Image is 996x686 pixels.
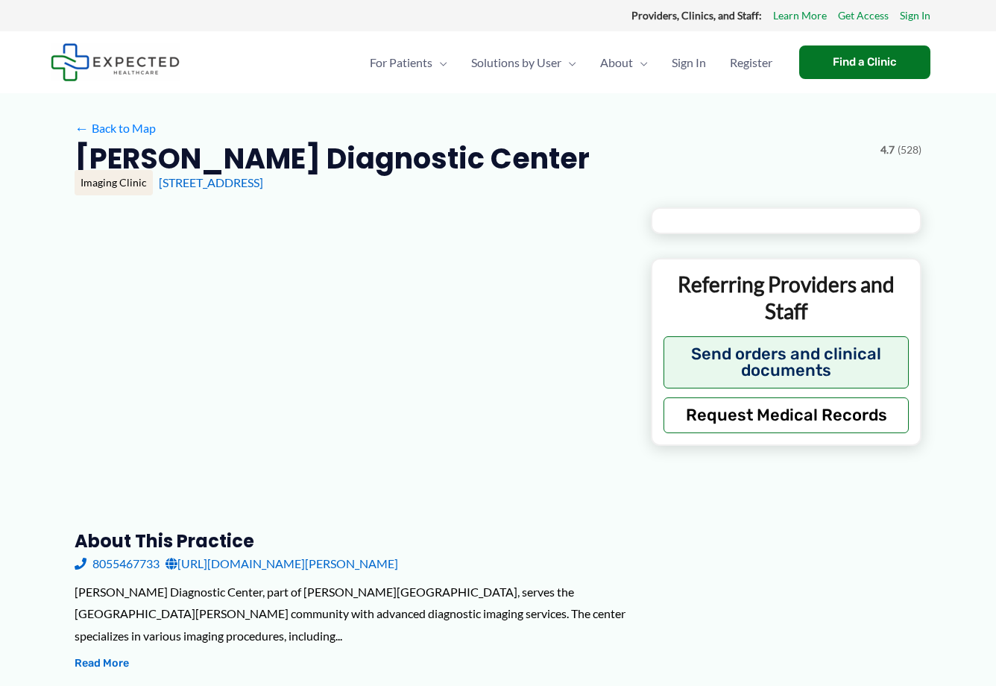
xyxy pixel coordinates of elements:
nav: Primary Site Navigation [358,37,784,89]
span: Solutions by User [471,37,561,89]
a: Sign In [660,37,718,89]
a: Sign In [900,6,930,25]
span: For Patients [370,37,432,89]
img: Expected Healthcare Logo - side, dark font, small [51,43,180,81]
p: Referring Providers and Staff [664,271,909,325]
button: Request Medical Records [664,397,909,433]
a: [URL][DOMAIN_NAME][PERSON_NAME] [166,553,398,575]
span: Menu Toggle [561,37,576,89]
a: Learn More [773,6,827,25]
span: Register [730,37,772,89]
h2: [PERSON_NAME] Diagnostic Center [75,140,590,177]
span: About [600,37,633,89]
div: Imaging Clinic [75,170,153,195]
button: Read More [75,655,129,673]
strong: Providers, Clinics, and Staff: [631,9,762,22]
a: ←Back to Map [75,117,156,139]
span: Menu Toggle [432,37,447,89]
span: Sign In [672,37,706,89]
a: AboutMenu Toggle [588,37,660,89]
a: Register [718,37,784,89]
a: Find a Clinic [799,45,930,79]
span: 4.7 [880,140,895,160]
span: ← [75,121,89,135]
a: [STREET_ADDRESS] [159,175,263,189]
span: Menu Toggle [633,37,648,89]
h3: About this practice [75,529,627,553]
a: 8055467733 [75,553,160,575]
div: [PERSON_NAME] Diagnostic Center, part of [PERSON_NAME][GEOGRAPHIC_DATA], serves the [GEOGRAPHIC_D... [75,581,627,647]
button: Send orders and clinical documents [664,336,909,388]
a: Solutions by UserMenu Toggle [459,37,588,89]
span: (528) [898,140,921,160]
a: Get Access [838,6,889,25]
a: For PatientsMenu Toggle [358,37,459,89]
